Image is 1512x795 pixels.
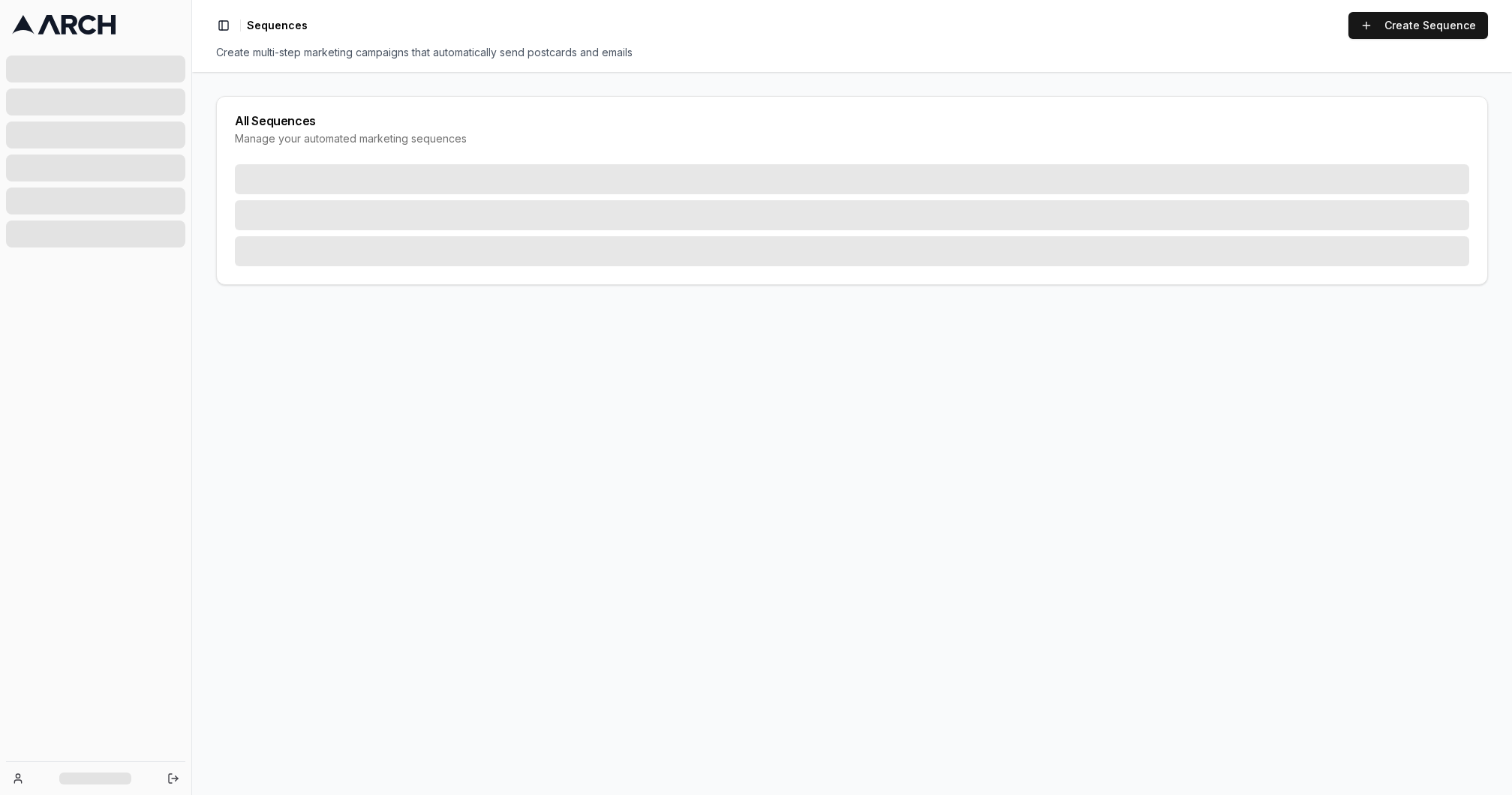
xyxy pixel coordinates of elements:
[1348,12,1488,39] a: Create Sequence
[235,131,1469,146] div: Manage your automated marketing sequences
[247,18,308,33] span: Sequences
[216,45,1488,60] div: Create multi-step marketing campaigns that automatically send postcards and emails
[247,18,308,33] nav: breadcrumb
[235,115,1469,127] div: All Sequences
[163,768,184,789] button: Log out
